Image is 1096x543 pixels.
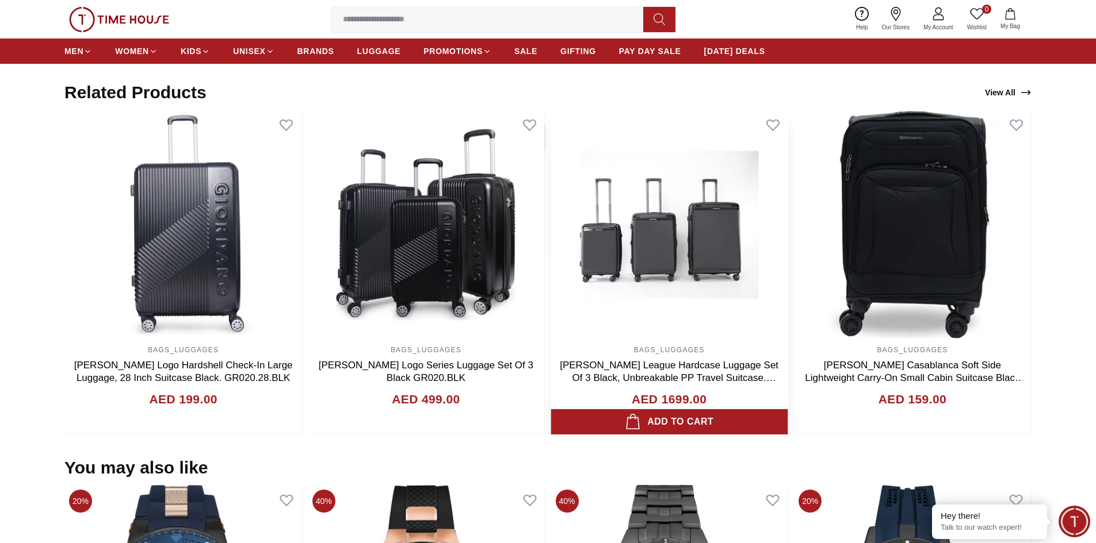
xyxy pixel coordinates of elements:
span: SALE [514,45,537,57]
img: Giordano Logo Series Luggage Set Of 3 Black GR020.BLK [308,110,545,340]
a: BAGS_LUGGAGES [391,346,461,354]
img: Giordano Logo Hardshell Check-In Large Luggage, 28 Inch Suitcase Black. GR020.28.BLK [64,110,301,340]
h4: AED 499.00 [392,390,460,409]
a: View All [983,84,1034,101]
a: Our Stores [875,5,916,34]
a: [PERSON_NAME] League Hardcase Luggage Set Of 3 Black, Unbreakable PP Travel Suitcase. GR011.3.06 [560,360,778,396]
a: LUGGAGE [357,41,401,61]
h4: AED 159.00 [879,390,946,409]
a: UNISEX [233,41,274,61]
img: Giordano League Hardcase Luggage Set Of 3 Black, Unbreakable PP Travel Suitcase. GR011.3.06 [551,110,788,340]
a: MEN [64,41,92,61]
span: UNISEX [233,45,265,57]
span: Help [851,23,873,32]
div: View All [985,87,1032,98]
h4: AED 1699.00 [632,390,707,409]
img: ... [69,7,169,32]
a: [DATE] DEALS [704,41,765,61]
a: [PERSON_NAME] Casablanca Soft Side Lightweight Carry-On Small Cabin Suitcase Black 20 Inch. GR220... [805,360,1025,396]
span: PROMOTIONS [423,45,483,57]
a: [PERSON_NAME] Logo Hardshell Check-In Large Luggage, 28 Inch Suitcase Black. GR020.28.BLK [74,360,292,383]
a: BAGS_LUGGAGES [634,346,705,354]
h2: Related Products [64,82,207,103]
a: SALE [514,41,537,61]
a: BAGS_LUGGAGES [147,346,218,354]
span: 40% [556,490,579,513]
span: 20% [69,490,92,513]
a: BRANDS [297,41,334,61]
span: 0 [982,5,991,14]
div: Chat Widget [1059,506,1090,537]
div: Hey there! [941,510,1038,522]
a: WOMEN [115,41,158,61]
span: 40% [312,490,335,513]
span: PAY DAY SALE [619,45,681,57]
a: PAY DAY SALE [619,41,681,61]
button: Add to cart [551,409,788,434]
div: Add to cart [625,414,714,430]
span: MEN [64,45,83,57]
span: KIDS [181,45,201,57]
span: Our Stores [877,23,914,32]
a: Help [849,5,875,34]
a: [PERSON_NAME] Logo Series Luggage Set Of 3 Black GR020.BLK [319,360,533,383]
a: 0Wishlist [960,5,994,34]
span: My Account [919,23,958,32]
span: Wishlist [963,23,991,32]
span: BRANDS [297,45,334,57]
h2: You may also like [64,457,208,478]
p: Talk to our watch expert! [941,523,1038,533]
a: KIDS [181,41,210,61]
span: WOMEN [115,45,149,57]
img: Giordano Casablanca Soft Side Lightweight Carry-On Small Cabin Suitcase Black 20 Inch. GR2201.20.BLK [794,110,1031,340]
button: My Bag [994,6,1027,33]
span: LUGGAGE [357,45,401,57]
a: GIFTING [560,41,596,61]
h4: AED 199.00 [149,390,217,409]
a: BAGS_LUGGAGES [877,346,948,354]
span: GIFTING [560,45,596,57]
a: PROMOTIONS [423,41,491,61]
span: My Bag [996,22,1025,30]
span: 20% [799,490,822,513]
span: [DATE] DEALS [704,45,765,57]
